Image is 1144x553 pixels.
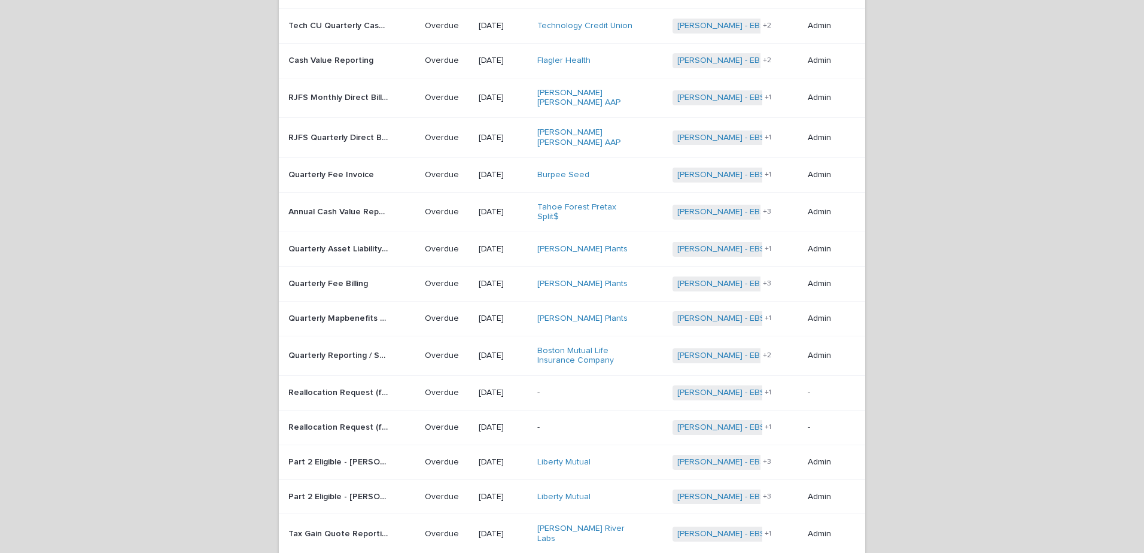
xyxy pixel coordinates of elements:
p: - [537,388,637,398]
p: [DATE] [479,457,528,467]
p: Part 2 Eligible - Priscilla Scoggin Bene Adds [288,490,391,502]
a: [PERSON_NAME] - EBS-[GEOGRAPHIC_DATA] [677,207,850,217]
p: Cash Value Reporting [288,53,376,66]
p: [DATE] [479,56,528,66]
a: Liberty Mutual [537,457,591,467]
span: + 3 [763,493,771,500]
p: Overdue [425,388,469,398]
p: Quarterly Mapbenefits statements [288,311,391,324]
a: [PERSON_NAME] Plants [537,279,628,289]
span: + 3 [763,458,771,466]
span: + 1 [765,134,771,141]
p: [DATE] [479,133,528,143]
a: [PERSON_NAME] Plants [537,244,628,254]
p: Admin [808,529,846,539]
span: + 2 [763,57,771,64]
p: Quarterly Fee Invoice [288,168,376,180]
p: Admin [808,279,846,289]
a: [PERSON_NAME] River Labs [537,524,637,544]
a: [PERSON_NAME] - EBS-[GEOGRAPHIC_DATA] [677,529,850,539]
p: [DATE] [479,21,528,31]
p: - [808,388,846,398]
p: Admin [808,56,846,66]
a: [PERSON_NAME] - EBS-[GEOGRAPHIC_DATA] [677,56,850,66]
p: Admin [808,492,846,502]
p: - [537,423,637,433]
a: [PERSON_NAME] - EBS-[GEOGRAPHIC_DATA] [677,244,850,254]
tr: RJFS Quarterly Direct Bill InvoicingRJFS Quarterly Direct Bill Invoicing Overdue[DATE][PERSON_NAM... [279,118,865,158]
p: Admin [808,170,846,180]
a: [PERSON_NAME] - EBS-[GEOGRAPHIC_DATA] [677,279,850,289]
span: + 3 [763,208,771,215]
a: Flagler Health [537,56,591,66]
p: Admin [808,207,846,217]
a: Technology Credit Union [537,21,632,31]
p: Overdue [425,423,469,433]
p: Overdue [425,56,469,66]
a: [PERSON_NAME] - EBS-[GEOGRAPHIC_DATA] [677,423,850,433]
span: + 1 [765,245,771,253]
a: [PERSON_NAME] - EBS-[GEOGRAPHIC_DATA] [677,133,850,143]
p: Overdue [425,170,469,180]
p: RJFS Monthly Direct Bill Invoicing [288,90,391,103]
p: Quarterly Fee Billing [288,276,370,289]
span: + 3 [763,280,771,287]
p: [DATE] [479,388,528,398]
span: + 1 [765,315,771,322]
p: Admin [808,21,846,31]
a: Boston Mutual Life Insurance Company [537,346,637,366]
a: [PERSON_NAME] - EBS-[GEOGRAPHIC_DATA] [677,170,850,180]
tr: Quarterly Fee BillingQuarterly Fee Billing Overdue[DATE][PERSON_NAME] Plants [PERSON_NAME] - EBS-... [279,266,865,301]
p: [DATE] [479,279,528,289]
p: [DATE] [479,170,528,180]
a: [PERSON_NAME] - EBS-[GEOGRAPHIC_DATA] [677,351,850,361]
p: Quarterly Asset Liability Reporting [288,242,391,254]
a: [PERSON_NAME] - EBS-[GEOGRAPHIC_DATA] [677,21,850,31]
a: [PERSON_NAME] - EBS-[GEOGRAPHIC_DATA] [677,93,850,103]
p: Admin [808,133,846,143]
p: RJFS Quarterly Direct Bill Invoicing [288,130,391,143]
p: Quarterly Reporting / Statements to Joe Izzo [288,348,391,361]
p: Admin [808,351,846,361]
p: [DATE] [479,529,528,539]
span: + 2 [763,352,771,359]
span: + 2 [763,22,771,29]
p: Reallocation Request (from Monthly Rpt) [288,385,391,398]
p: Tax Gain Quote Reporting [288,527,391,539]
p: [DATE] [479,244,528,254]
a: Liberty Mutual [537,492,591,502]
p: Overdue [425,457,469,467]
p: [DATE] [479,314,528,324]
p: Annual Cash Value Report [288,205,391,217]
p: Overdue [425,492,469,502]
tr: Part 2 Eligible - [PERSON_NAME] AddsPart 2 Eligible - [PERSON_NAME] Adds Overdue[DATE]Liberty Mut... [279,445,865,479]
p: Overdue [425,279,469,289]
span: + 1 [765,171,771,178]
tr: Tech CU Quarterly Cash Value ReportTech CU Quarterly Cash Value Report Overdue[DATE]Technology Cr... [279,8,865,43]
p: Admin [808,314,846,324]
p: Admin [808,457,846,467]
p: Overdue [425,207,469,217]
tr: Quarterly Reporting / Statements to [PERSON_NAME]Quarterly Reporting / Statements to [PERSON_NAME... [279,336,865,376]
span: + 1 [765,424,771,431]
tr: Reallocation Request (from Monthly Rpt)Reallocation Request (from Monthly Rpt) Overdue[DATE]-[PER... [279,410,865,445]
a: [PERSON_NAME] [PERSON_NAME] AAP [537,127,637,148]
p: Tech CU Quarterly Cash Value Report [288,19,391,31]
tr: Quarterly Asset Liability ReportingQuarterly Asset Liability Reporting Overdue[DATE][PERSON_NAME]... [279,232,865,267]
p: Admin [808,93,846,103]
span: + 1 [765,530,771,537]
a: [PERSON_NAME] - EBS-[GEOGRAPHIC_DATA] [677,388,850,398]
a: Burpee Seed [537,170,589,180]
p: Overdue [425,529,469,539]
tr: Part 2 Eligible - [PERSON_NAME] Bene AddsPart 2 Eligible - [PERSON_NAME] Bene Adds Overdue[DATE]L... [279,479,865,514]
p: Overdue [425,314,469,324]
p: [DATE] [479,93,528,103]
span: + 1 [765,94,771,101]
p: Reallocation Request (from Monthly Rpt) [288,420,391,433]
p: Admin [808,244,846,254]
p: [DATE] [479,423,528,433]
p: Overdue [425,244,469,254]
a: [PERSON_NAME] - EBS-[GEOGRAPHIC_DATA] [677,314,850,324]
p: Overdue [425,21,469,31]
tr: Reallocation Request (from Monthly Rpt)Reallocation Request (from Monthly Rpt) Overdue[DATE]-[PER... [279,376,865,411]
